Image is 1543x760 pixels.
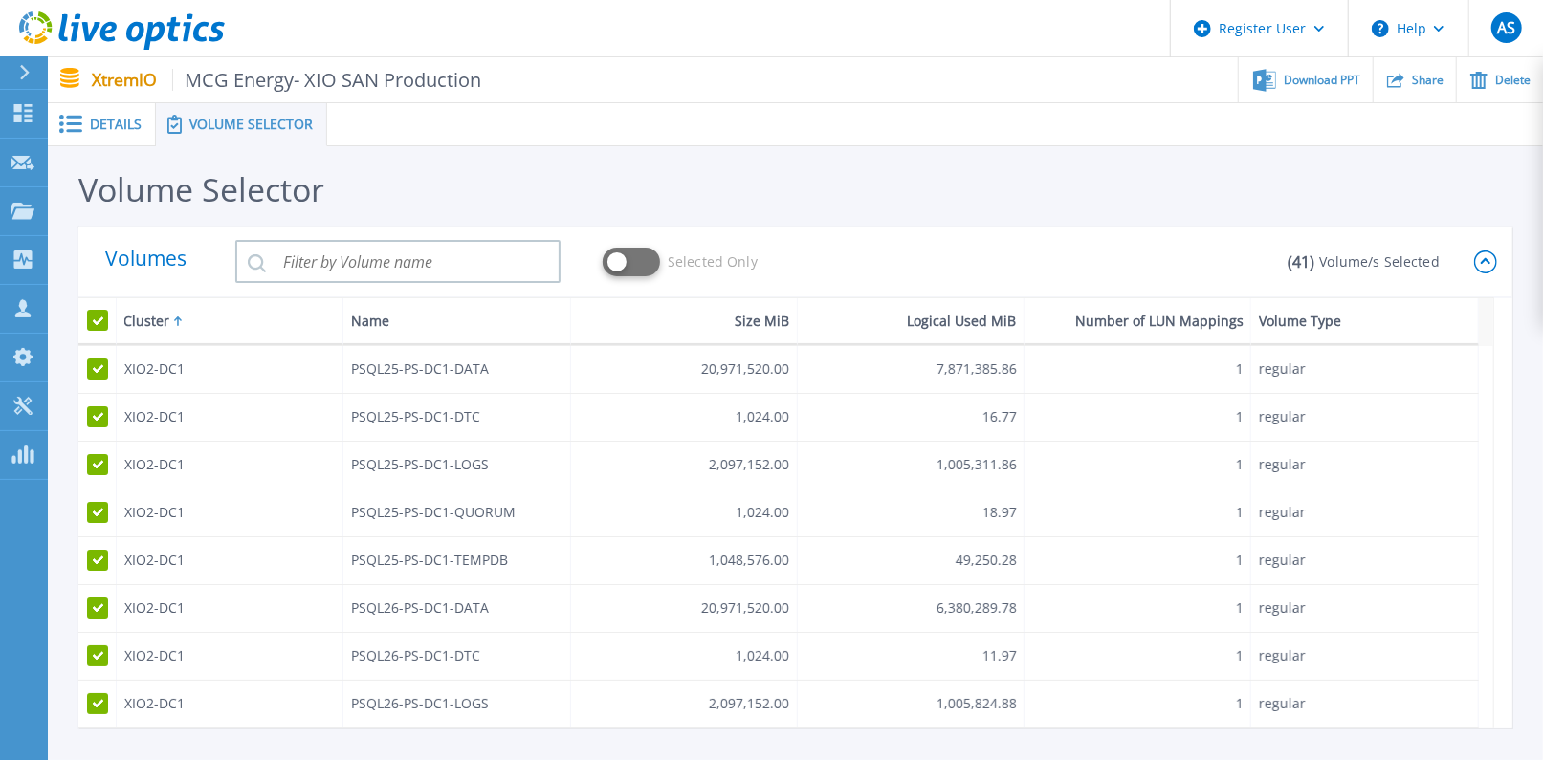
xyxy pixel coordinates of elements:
div: regular [1259,601,1306,617]
div: PSQL26-PS-DC1-DATA [351,601,489,617]
div: regular [1259,554,1306,569]
div: PSQL25-PS-DC1-TEMPDB [351,554,508,569]
div: 1,024.00 [736,649,789,664]
div: XIO2-DC1 [124,410,185,425]
div: 1,024.00 [736,410,789,425]
div: 18.97 [982,506,1017,521]
div: 1,005,311.86 [937,458,1017,473]
div: Cluster [124,308,170,335]
span: Details [90,118,142,131]
div: Volume Selector [78,171,324,208]
div: regular [1259,362,1306,378]
div: 1 [1236,362,1244,378]
span: Delete [1495,75,1531,86]
div: XIO2-DC1 [124,601,185,617]
div: 49,250.28 [956,554,1017,569]
input: Filter by Volume name [235,240,561,283]
div: Number of LUN Mappings [1075,308,1244,335]
div: PSQL26-PS-DC1-LOGS [351,697,489,712]
div: PSQL25-PS-DC1-LOGS [351,458,489,473]
div: 1 [1236,601,1244,617]
div: 7,871,385.86 [937,362,1017,378]
div: 1 [1236,506,1244,521]
p: XtremIO [92,69,482,91]
span: AS [1497,20,1515,35]
span: Share [1412,75,1444,86]
div: 11.97 [982,649,1017,664]
p: ( 41 ) [1288,252,1315,271]
div: XIO2-DC1 [124,649,185,664]
span: MCG Energy- XIO SAN Production [172,69,482,91]
div: PSQL25-PS-DC1-DATA [351,362,489,378]
div: XIO2-DC1 [124,458,185,473]
div: 1,048,576.00 [709,554,789,569]
div: 1 [1236,554,1244,569]
div: XIO2-DC1 [124,506,185,521]
div: regular [1259,506,1306,521]
div: 20,971,520.00 [701,362,789,378]
div: XIO2-DC1 [124,697,185,712]
div: PSQL26-PS-DC1-DTC [351,649,480,664]
div: regular [1259,697,1306,712]
div: 2,097,152.00 [709,458,789,473]
div: 1 [1236,458,1244,473]
div: PSQL25-PS-DC1-QUORUM [351,506,516,521]
div: Logical Used MiB [908,308,1017,335]
div: regular [1259,649,1306,664]
div: 1,024.00 [736,506,789,521]
span: Volume Selector [189,118,313,131]
span: Download PPT [1284,75,1360,86]
p: Volume/s Selected [1320,252,1440,271]
span: Selected Only [668,252,758,271]
div: 1,005,824.88 [937,697,1017,712]
div: 20,971,520.00 [701,601,789,617]
div: XIO2-DC1 [124,362,185,378]
div: regular [1259,410,1306,425]
div: 6,380,289.78 [937,601,1017,617]
div: Volume Type [1259,308,1341,335]
div: 16.77 [982,410,1017,425]
div: Size MiB [735,308,789,335]
div: XIO2-DC1 [124,554,185,569]
div: PSQL25-PS-DC1-DTC [351,410,480,425]
div: 2,097,152.00 [709,697,789,712]
div: 1 [1236,410,1244,425]
p: Volumes [105,249,201,275]
div: Name [351,308,389,335]
div: 1 [1236,649,1244,664]
div: regular [1259,458,1306,473]
div: 1 [1236,697,1244,712]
